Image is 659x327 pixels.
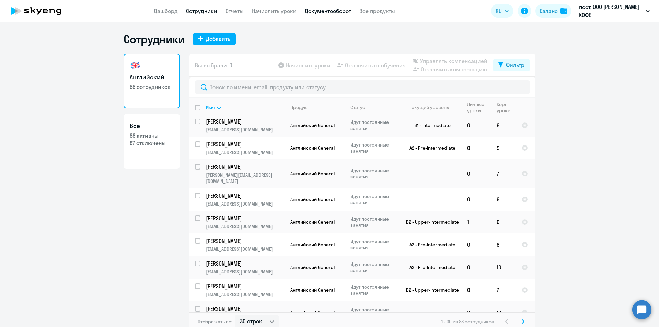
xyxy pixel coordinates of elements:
a: [PERSON_NAME] [206,260,285,267]
p: 88 активны [130,132,174,139]
img: english [130,60,141,71]
div: Корп. уроки [497,101,516,114]
button: пост, ООО [PERSON_NAME] КОФЕ [576,3,653,19]
a: Отчеты [226,8,244,14]
td: A2 - Pre-Intermediate [398,137,462,159]
p: [PERSON_NAME] [206,163,284,171]
a: Дашборд [154,8,178,14]
p: [EMAIL_ADDRESS][DOMAIN_NAME] [206,246,285,252]
td: 1 [462,211,491,233]
p: Идут постоянные занятия [350,261,397,273]
a: [PERSON_NAME] [206,282,285,290]
div: Статус [350,104,397,110]
td: A2 - Pre-Intermediate [398,256,462,279]
h3: Английский [130,73,174,82]
td: 0 [462,279,491,301]
input: Поиск по имени, email, продукту или статусу [195,80,530,94]
a: Сотрудники [186,8,217,14]
a: [PERSON_NAME] [206,140,285,148]
td: 10 [491,301,516,324]
div: Статус [350,104,365,110]
span: Английский General [290,219,335,225]
td: 7 [491,279,516,301]
a: Английский88 сотрудников [124,54,180,108]
td: 0 [462,114,491,137]
p: [PERSON_NAME][EMAIL_ADDRESS][DOMAIN_NAME] [206,172,285,184]
button: Балансbalance [535,4,571,18]
p: [PERSON_NAME] [206,260,284,267]
td: 10 [491,256,516,279]
td: B1 - Intermediate [398,114,462,137]
span: 1 - 30 из 88 сотрудников [441,318,494,325]
td: 6 [491,211,516,233]
span: Английский General [290,171,335,177]
td: 8 [491,233,516,256]
span: Вы выбрали: 0 [195,61,232,69]
button: Добавить [193,33,236,45]
td: 0 [462,233,491,256]
p: Идут постоянные занятия [350,142,397,154]
p: Идут постоянные занятия [350,284,397,296]
span: Английский General [290,287,335,293]
span: Английский General [290,264,335,270]
td: 0 [462,159,491,188]
td: 0 [462,188,491,211]
p: [PERSON_NAME] [206,214,284,222]
td: 6 [491,114,516,137]
button: Фильтр [493,59,530,71]
p: [EMAIL_ADDRESS][DOMAIN_NAME] [206,201,285,207]
span: Английский General [290,122,335,128]
div: Текущий уровень [410,104,449,110]
a: [PERSON_NAME] [206,192,285,199]
p: Идут постоянные занятия [350,306,397,319]
div: Баланс [540,7,558,15]
a: [PERSON_NAME] [206,163,285,171]
td: A2 - Pre-Intermediate [398,233,462,256]
div: Имя [206,104,285,110]
a: [PERSON_NAME] [206,237,285,245]
p: Идут постоянные занятия [350,216,397,228]
p: 88 сотрудников [130,83,174,91]
p: 87 отключены [130,139,174,147]
button: RU [491,4,513,18]
p: Идут постоянные занятия [350,119,397,131]
p: Идут постоянные занятия [350,193,397,206]
a: Все продукты [359,8,395,14]
a: Документооборот [305,8,351,14]
td: 0 [462,137,491,159]
td: 9 [491,137,516,159]
p: [EMAIL_ADDRESS][DOMAIN_NAME] [206,223,285,230]
td: B2 - Upper-Intermediate [398,279,462,301]
p: Идут постоянные занятия [350,238,397,251]
a: [PERSON_NAME] [206,305,285,313]
span: Английский General [290,310,335,316]
p: [EMAIL_ADDRESS][DOMAIN_NAME] [206,269,285,275]
h3: Все [130,121,174,130]
td: 0 [462,256,491,279]
div: Добавить [206,35,230,43]
h1: Сотрудники [124,32,185,46]
p: [EMAIL_ADDRESS][DOMAIN_NAME] [206,149,285,155]
div: Фильтр [506,61,524,69]
td: B2 - Upper-Intermediate [398,211,462,233]
p: [EMAIL_ADDRESS][DOMAIN_NAME] [206,291,285,297]
span: Отображать по: [198,318,232,325]
p: [PERSON_NAME] [206,118,284,125]
a: [PERSON_NAME] [206,118,285,125]
a: [PERSON_NAME] [206,214,285,222]
div: Продукт [290,104,345,110]
a: Все88 активны87 отключены [124,114,180,169]
div: Продукт [290,104,309,110]
a: Начислить уроки [252,8,297,14]
span: Английский General [290,242,335,248]
p: [PERSON_NAME] [206,305,284,313]
td: 9 [491,188,516,211]
span: RU [496,7,502,15]
p: Идут постоянные занятия [350,167,397,180]
p: [PERSON_NAME] [206,282,284,290]
p: [EMAIL_ADDRESS][DOMAIN_NAME] [206,127,285,133]
div: Личные уроки [467,101,491,114]
span: Английский General [290,145,335,151]
td: 0 [462,301,491,324]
